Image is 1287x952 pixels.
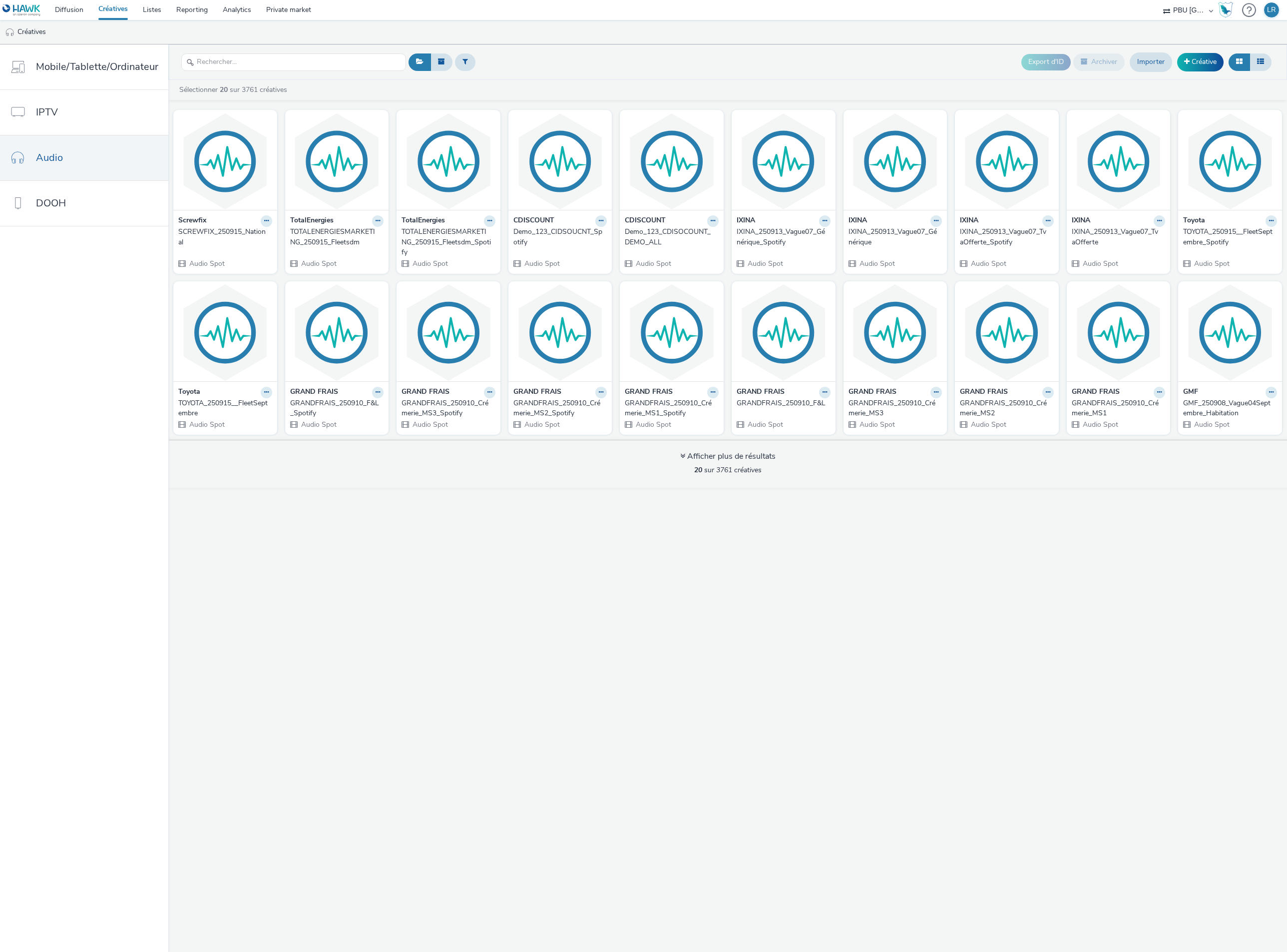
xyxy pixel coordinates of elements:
[513,227,603,247] div: Demo_123_CIDSOUCNT_Spotify
[511,284,610,381] img: GRANDFRAIS_250910_Crémerie_MS2_Spotify visual
[513,227,607,247] a: Demo_123_CIDSOUCNT_Spotify
[178,85,291,94] a: Sélectionner sur 3761 créatives
[734,112,833,210] img: IXINA_250913_Vague07_Générique_Spotify visual
[188,259,225,268] span: Audio Spot
[402,398,491,419] div: GRANDFRAIS_250910_Crémerie_MS3_Spotify
[849,227,938,247] div: IXINA_250913_Vague07_Générique
[288,112,387,210] img: TOTALENERGIESMARKETING_250915_Fleetsdm visual
[513,398,603,419] div: GRANDFRAIS_250910_Crémerie_MS2_Spotify
[188,420,225,429] span: Audio Spot
[957,284,1056,381] img: GRANDFRAIS_250910_Crémerie_MS2 visual
[960,215,978,227] strong: IXINA
[846,284,945,381] img: GRANDFRAIS_250910_Crémerie_MS3 visual
[402,387,449,398] strong: GRAND FRAIS
[523,259,560,268] span: Audio Spot
[402,398,495,419] a: GRANDFRAIS_250910_Crémerie_MS3_Spotify
[960,398,1054,419] a: GRANDFRAIS_250910_Crémerie_MS2
[402,227,491,257] div: TOTALENERGIESMARKETING_250915_Fleetsdm_Spotify
[300,420,337,429] span: Audio Spot
[523,420,560,429] span: Audio Spot
[635,259,671,268] span: Audio Spot
[694,465,702,475] strong: 20
[737,387,785,398] strong: GRAND FRAIS
[1218,2,1237,18] a: Hawk Academy
[1072,215,1090,227] strong: IXINA
[960,398,1050,419] div: GRANDFRAIS_250910_Crémerie_MS2
[290,227,380,247] div: TOTALENERGIESMARKETING_250915_Fleetsdm
[412,259,448,268] span: Audio Spot
[747,420,783,429] span: Audio Spot
[734,284,833,381] img: GRANDFRAIS_250910_F&L visual
[625,215,666,227] strong: CDISCOUNT
[176,112,275,210] img: SCREWFIX_250915_National visual
[36,150,63,165] span: Audio
[178,227,272,247] a: SCREWFIX_250915_National
[1229,53,1250,70] button: Grille
[622,284,721,381] img: GRANDFRAIS_250910_Crémerie_MS1_Spotify visual
[511,112,610,210] img: Demo_123_CIDSOUCNT_Spotify visual
[36,196,66,210] span: DOOH
[737,398,827,408] div: GRANDFRAIS_250910_F&L
[957,112,1056,210] img: IXINA_250913_Vague07_TvaOfferte_Spotify visual
[1183,398,1277,419] a: GMF_250908_Vague04Septembre_Habitation
[625,398,715,419] div: GRANDFRAIS_250910_Crémerie_MS1_Spotify
[412,420,448,429] span: Audio Spot
[1021,54,1071,70] button: Export d'ID
[1082,420,1118,429] span: Audio Spot
[290,387,338,398] strong: GRAND FRAIS
[300,259,337,268] span: Audio Spot
[849,227,942,247] a: IXINA_250913_Vague07_Générique
[402,215,445,227] strong: TotalEnergies
[625,227,719,247] a: Demo_123_CDISOCOUNT_DEMO_ALL
[849,215,867,227] strong: IXINA
[1183,387,1198,398] strong: GMF
[858,259,895,268] span: Audio Spot
[737,215,755,227] strong: IXINA
[1072,227,1166,247] a: IXINA_250913_Vague07_TvaOfferte
[960,227,1050,247] div: IXINA_250913_Vague07_TvaOfferte_Spotify
[513,387,561,398] strong: GRAND FRAIS
[2,4,41,16] img: undefined Logo
[970,420,1006,429] span: Audio Spot
[178,398,268,419] div: TOYOTA_250915__FleetSeptembre
[36,59,158,74] span: Mobile/Tablette/Ordinateur
[1072,398,1166,419] a: GRANDFRAIS_250910_Crémerie_MS1
[625,227,715,247] div: Demo_123_CDISOCOUNT_DEMO_ALL
[625,398,719,419] a: GRANDFRAIS_250910_Crémerie_MS1_Spotify
[694,465,762,475] span: sur 3761 créatives
[1183,227,1277,247] a: TOYOTA_250915__FleetSeptembre_Spotify
[737,227,827,247] div: IXINA_250913_Vague07_Générique_Spotify
[622,112,721,210] img: Demo_123_CDISOCOUNT_DEMO_ALL visual
[513,398,607,419] a: GRANDFRAIS_250910_Crémerie_MS2_Spotify
[1072,398,1162,419] div: GRANDFRAIS_250910_Crémerie_MS1
[178,398,272,419] a: TOYOTA_250915__FleetSeptembre
[290,227,384,247] a: TOTALENERGIESMARKETING_250915_Fleetsdm
[1072,387,1120,398] strong: GRAND FRAIS
[849,398,938,419] div: GRANDFRAIS_250910_Crémerie_MS3
[399,112,498,210] img: TOTALENERGIESMARKETING_250915_Fleetsdm_Spotify visual
[399,284,498,381] img: GRANDFRAIS_250910_Crémerie_MS3_Spotify visual
[737,398,831,408] a: GRANDFRAIS_250910_F&L
[747,259,783,268] span: Audio Spot
[625,387,673,398] strong: GRAND FRAIS
[1267,2,1276,17] div: LR
[513,215,554,227] strong: CDISCOUNT
[1177,53,1224,71] a: Créative
[1218,2,1233,18] img: Hawk Academy
[290,398,384,419] a: GRANDFRAIS_250910_F&L_Spotify
[1130,52,1172,71] a: Importer
[858,420,895,429] span: Audio Spot
[1183,398,1273,419] div: GMF_250908_Vague04Septembre_Habitation
[290,398,380,419] div: GRANDFRAIS_250910_F&L_Spotify
[680,451,776,462] div: Afficher plus de résultats
[635,420,671,429] span: Audio Spot
[1193,420,1230,429] span: Audio Spot
[176,284,275,381] img: TOYOTA_250915__FleetSeptembre visual
[849,398,942,419] a: GRANDFRAIS_250910_Crémerie_MS3
[960,227,1054,247] a: IXINA_250913_Vague07_TvaOfferte_Spotify
[1181,112,1280,210] img: TOYOTA_250915__FleetSeptembre_Spotify visual
[178,387,200,398] strong: Toyota
[1250,53,1272,70] button: Liste
[36,105,58,119] span: IPTV
[402,227,495,257] a: TOTALENERGIESMARKETING_250915_Fleetsdm_Spotify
